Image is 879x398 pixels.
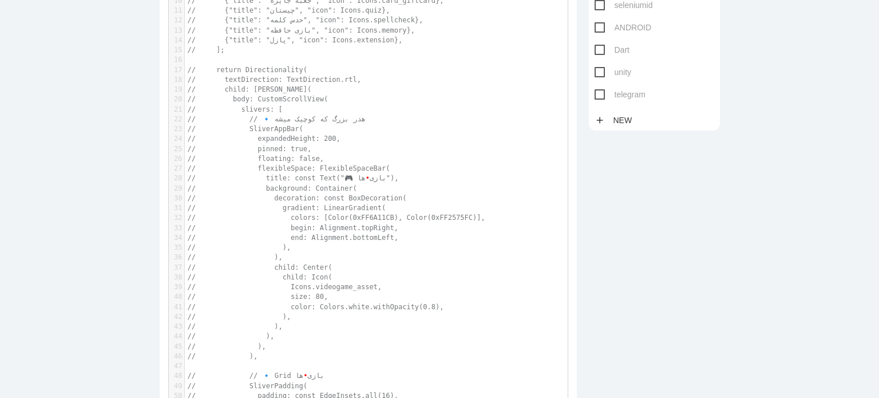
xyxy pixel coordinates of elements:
[169,115,184,124] div: 22
[188,105,283,113] span: // slivers: [
[188,283,382,291] span: // Icons.videogame_asset,
[188,214,485,222] span: // colors: [Color(0xFF6A11CB), Color(0xFF2575FC)],
[169,55,184,65] div: 16
[188,224,398,232] span: // begin: Alignment.topRight,
[188,85,312,93] span: // child: [PERSON_NAME](
[169,332,184,341] div: 44
[169,75,184,85] div: 18
[188,95,328,103] span: // body: CustomScrollView(
[169,194,184,203] div: 30
[169,243,184,253] div: 35
[188,273,332,281] span: // child: Icon(
[169,352,184,361] div: 46
[188,194,407,202] span: // decoration: const BoxDecoration(
[188,26,415,34] span: // {"title": "بازی حافظه", "icon": Icons.memory},
[169,15,184,25] div: 12
[169,381,184,391] div: 49
[188,66,308,74] span: // return Directionality(
[169,26,184,36] div: 13
[188,145,312,153] span: // pinned: true,
[169,263,184,273] div: 37
[188,204,386,212] span: // gradient: LinearGradient(
[169,36,184,45] div: 14
[595,21,652,35] span: ANDROID
[188,303,444,311] span: // color: Colors.white.withOpacity(0.8),
[595,43,629,57] span: Dart
[169,203,184,213] div: 31
[169,312,184,322] div: 42
[366,174,370,182] span: \u200c
[169,282,184,292] div: 39
[169,371,184,381] div: 48
[188,125,303,133] span: // SliverAppBar(
[169,292,184,302] div: 40
[169,94,184,104] div: 20
[169,85,184,94] div: 19
[169,223,184,233] div: 33
[169,154,184,164] div: 26
[188,46,225,54] span: // ];
[188,164,390,172] span: // flexibleSpace: FlexibleSpaceBar(
[188,382,308,390] span: // SliverPadding(
[169,184,184,194] div: 29
[188,352,258,360] span: // ),
[188,332,275,340] span: // ),
[169,253,184,262] div: 36
[169,124,184,134] div: 23
[188,184,357,192] span: // background: Container(
[188,76,361,84] span: // textDirection: TextDirection.rtl,
[595,65,632,80] span: unity
[303,372,307,380] span: \u200c
[188,313,291,321] span: // ),
[188,243,291,251] span: // ),
[188,135,340,143] span: // expandedHeight: 200,
[169,134,184,144] div: 24
[188,234,398,242] span: // end: Alignment.bottomLeft,
[169,65,184,75] div: 17
[595,88,646,102] span: telegram
[188,372,324,380] span: // // 🔹 Grid بازی ها
[169,361,184,371] div: 47
[188,293,328,301] span: // size: 80,
[188,253,283,261] span: // ),
[169,174,184,183] div: 28
[169,144,184,154] div: 25
[188,115,366,123] span: // // 🔹 هدر بزرگ که کوچیک میشه
[169,164,184,174] div: 27
[188,6,390,14] span: // {"title": "چیستان", "icon": Icons.quiz},
[188,16,423,24] span: // {"title": "حدس کلمه", "icon": Icons.spellcheck},
[169,322,184,332] div: 43
[188,342,266,350] span: // ),
[169,213,184,223] div: 32
[188,174,399,182] span: // title: const Text("🎮 بازی ها"),
[188,263,332,271] span: // child: Center(
[188,155,324,163] span: // floating: false,
[188,36,403,44] span: // {"title": "پازل", "icon": Icons.extension},
[169,6,184,15] div: 11
[595,110,605,131] i: add
[169,105,184,115] div: 21
[595,110,638,131] a: addNew
[169,233,184,243] div: 34
[169,45,184,55] div: 15
[188,322,283,330] span: // ),
[169,302,184,312] div: 41
[169,273,184,282] div: 38
[169,342,184,352] div: 45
